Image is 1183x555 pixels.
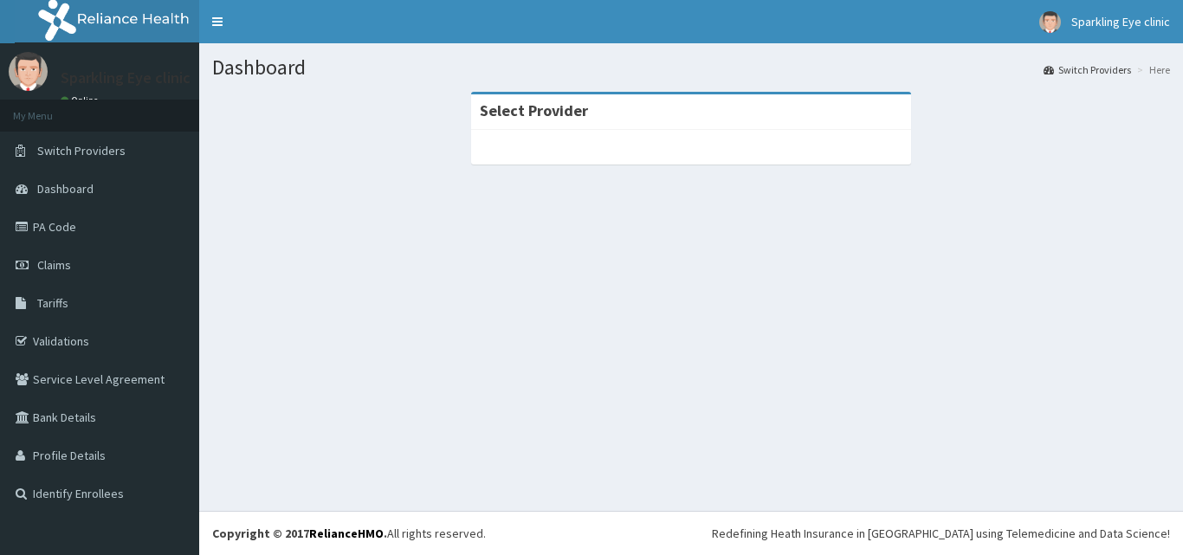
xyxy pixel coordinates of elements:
a: RelianceHMO [309,526,384,541]
h1: Dashboard [212,56,1170,79]
a: Online [61,94,102,106]
div: Redefining Heath Insurance in [GEOGRAPHIC_DATA] using Telemedicine and Data Science! [712,525,1170,542]
img: User Image [1039,11,1061,33]
span: Tariffs [37,295,68,311]
strong: Select Provider [480,100,588,120]
img: User Image [9,52,48,91]
a: Switch Providers [1044,62,1131,77]
li: Here [1133,62,1170,77]
span: Sparkling Eye clinic [1071,14,1170,29]
footer: All rights reserved. [199,511,1183,555]
span: Switch Providers [37,143,126,158]
strong: Copyright © 2017 . [212,526,387,541]
p: Sparkling Eye clinic [61,70,191,86]
span: Dashboard [37,181,94,197]
span: Claims [37,257,71,273]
